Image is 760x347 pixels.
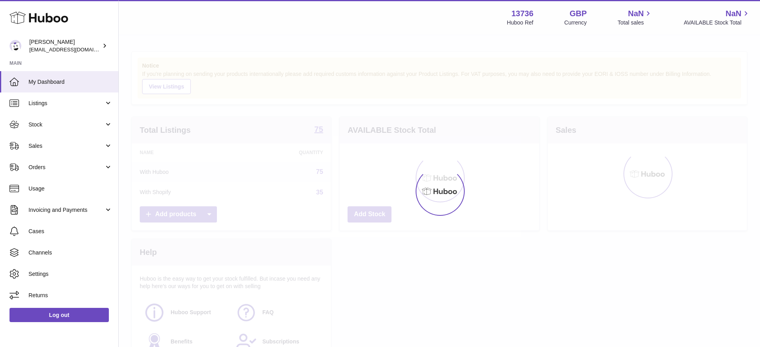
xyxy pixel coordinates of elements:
[29,46,116,53] span: [EMAIL_ADDRESS][DOMAIN_NAME]
[511,8,534,19] strong: 13736
[726,8,741,19] span: NaN
[570,8,587,19] strong: GBP
[28,270,112,278] span: Settings
[617,8,653,26] a: NaN Total sales
[617,19,653,26] span: Total sales
[28,206,104,214] span: Invoicing and Payments
[9,308,109,322] a: Log out
[28,228,112,235] span: Cases
[28,292,112,299] span: Returns
[507,19,534,26] div: Huboo Ref
[29,38,101,53] div: [PERSON_NAME]
[28,100,104,107] span: Listings
[628,8,644,19] span: NaN
[564,19,587,26] div: Currency
[684,19,750,26] span: AVAILABLE Stock Total
[28,78,112,86] span: My Dashboard
[28,121,104,128] span: Stock
[28,164,104,171] span: Orders
[28,249,112,256] span: Channels
[28,142,104,150] span: Sales
[28,185,112,192] span: Usage
[9,40,21,52] img: internalAdmin-13736@internal.huboo.com
[684,8,750,26] a: NaN AVAILABLE Stock Total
